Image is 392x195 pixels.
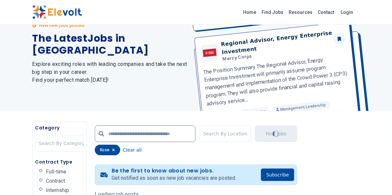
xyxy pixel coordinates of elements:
h4: Be the first to know about new jobs. [112,168,236,174]
div: kcse [95,145,120,155]
h5: Contract Type [35,159,84,165]
a: Resources [286,7,315,18]
h1: The Latest Jobs in [GEOGRAPHIC_DATA] [32,32,188,56]
span: Contract [46,178,65,184]
a: Login [337,6,357,19]
input: Full-time [39,169,42,172]
button: Clear all [123,145,142,155]
a: Contact [315,7,337,18]
h5: Category [35,124,84,131]
span: Full-time [46,169,67,174]
img: Elevolt [32,5,82,19]
input: Internship [39,188,42,191]
div: Loading... [272,129,280,138]
a: Home [241,7,259,18]
a: Find Jobs [259,7,286,18]
button: Find JobsLoading... [255,125,297,142]
button: Subscribe [261,169,294,181]
input: Contract [39,178,42,181]
iframe: Chat Widget [359,163,392,195]
p: New new jobs posted [39,22,85,28]
h2: Explore exciting roles with leading companies and take the next big step in your career. Find you... [32,60,188,84]
span: Internship [46,188,69,193]
p: Get notified as soon as new job vacancies are posted. [112,174,236,182]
